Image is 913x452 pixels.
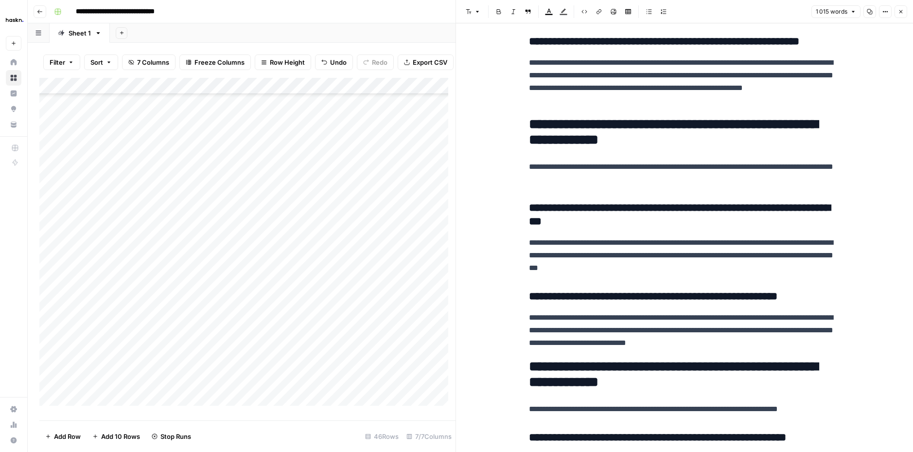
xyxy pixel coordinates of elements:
[122,54,176,70] button: 7 Columns
[194,57,245,67] span: Freeze Columns
[255,54,311,70] button: Row Height
[413,57,447,67] span: Export CSV
[357,54,394,70] button: Redo
[6,86,21,101] a: Insights
[6,8,21,32] button: Workspace: Haskn
[403,429,456,444] div: 7/7 Columns
[84,54,118,70] button: Sort
[50,57,65,67] span: Filter
[6,401,21,417] a: Settings
[330,57,347,67] span: Undo
[160,432,191,441] span: Stop Runs
[137,57,169,67] span: 7 Columns
[54,432,81,441] span: Add Row
[6,11,23,29] img: Haskn Logo
[816,7,847,16] span: 1 015 words
[398,54,454,70] button: Export CSV
[315,54,353,70] button: Undo
[811,5,860,18] button: 1 015 words
[179,54,251,70] button: Freeze Columns
[372,57,387,67] span: Redo
[6,433,21,448] button: Help + Support
[270,57,305,67] span: Row Height
[39,429,87,444] button: Add Row
[6,54,21,70] a: Home
[90,57,103,67] span: Sort
[69,28,91,38] div: Sheet 1
[6,101,21,117] a: Opportunities
[50,23,110,43] a: Sheet 1
[6,117,21,132] a: Your Data
[146,429,197,444] button: Stop Runs
[101,432,140,441] span: Add 10 Rows
[87,429,146,444] button: Add 10 Rows
[361,429,403,444] div: 46 Rows
[6,70,21,86] a: Browse
[43,54,80,70] button: Filter
[6,417,21,433] a: Usage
